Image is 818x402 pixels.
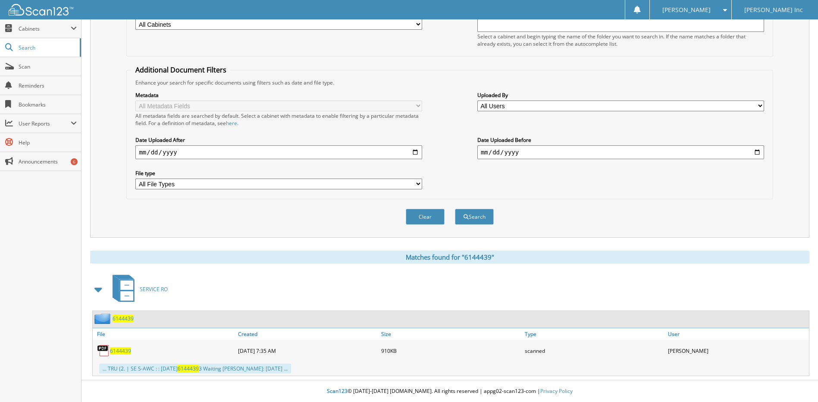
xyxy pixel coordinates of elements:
span: [PERSON_NAME] Inc [744,7,803,13]
button: Clear [406,209,445,225]
label: Date Uploaded After [135,136,422,144]
span: 6144439 [178,365,199,372]
span: Bookmarks [19,101,77,108]
img: folder2.png [94,313,113,324]
div: Matches found for "6144439" [90,251,809,264]
label: File type [135,170,422,177]
span: Search [19,44,75,51]
a: User [666,328,809,340]
span: Cabinets [19,25,71,32]
a: File [93,328,236,340]
a: Privacy Policy [540,387,573,395]
label: Date Uploaded Before [477,136,764,144]
span: Reminders [19,82,77,89]
span: Scan [19,63,77,70]
a: SERVICE RO [107,272,168,306]
a: 6144439 [113,315,134,322]
span: Help [19,139,77,146]
iframe: Chat Widget [775,361,818,402]
span: Announcements [19,158,77,165]
div: 910KB [379,342,522,359]
span: SERVICE RO [140,286,168,293]
a: 6144439 [110,347,131,355]
div: ... TRU (2. | SE S-AWC : : [DATE] 3 Waiting [PERSON_NAME]: [DATE] ... [99,364,291,374]
span: Scan123 [327,387,348,395]
div: Select a cabinet and begin typing the name of the folder you want to search in. If the name match... [477,33,764,47]
div: 6 [71,158,78,165]
div: © [DATE]-[DATE] [DOMAIN_NAME]. All rights reserved | appg02-scan123-com | [81,381,818,402]
span: User Reports [19,120,71,127]
legend: Additional Document Filters [131,65,231,75]
button: Search [455,209,494,225]
label: Metadata [135,91,422,99]
a: Size [379,328,522,340]
input: end [477,145,764,159]
a: here [226,119,237,127]
div: All metadata fields are searched by default. Select a cabinet with metadata to enable filtering b... [135,112,422,127]
div: [PERSON_NAME] [666,342,809,359]
input: start [135,145,422,159]
div: Enhance your search for specific documents using filters such as date and file type. [131,79,768,86]
img: scan123-logo-white.svg [9,4,73,16]
a: Created [236,328,379,340]
span: [PERSON_NAME] [662,7,711,13]
div: scanned [523,342,666,359]
a: Type [523,328,666,340]
label: Uploaded By [477,91,764,99]
img: PDF.png [97,344,110,357]
div: [DATE] 7:35 AM [236,342,379,359]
